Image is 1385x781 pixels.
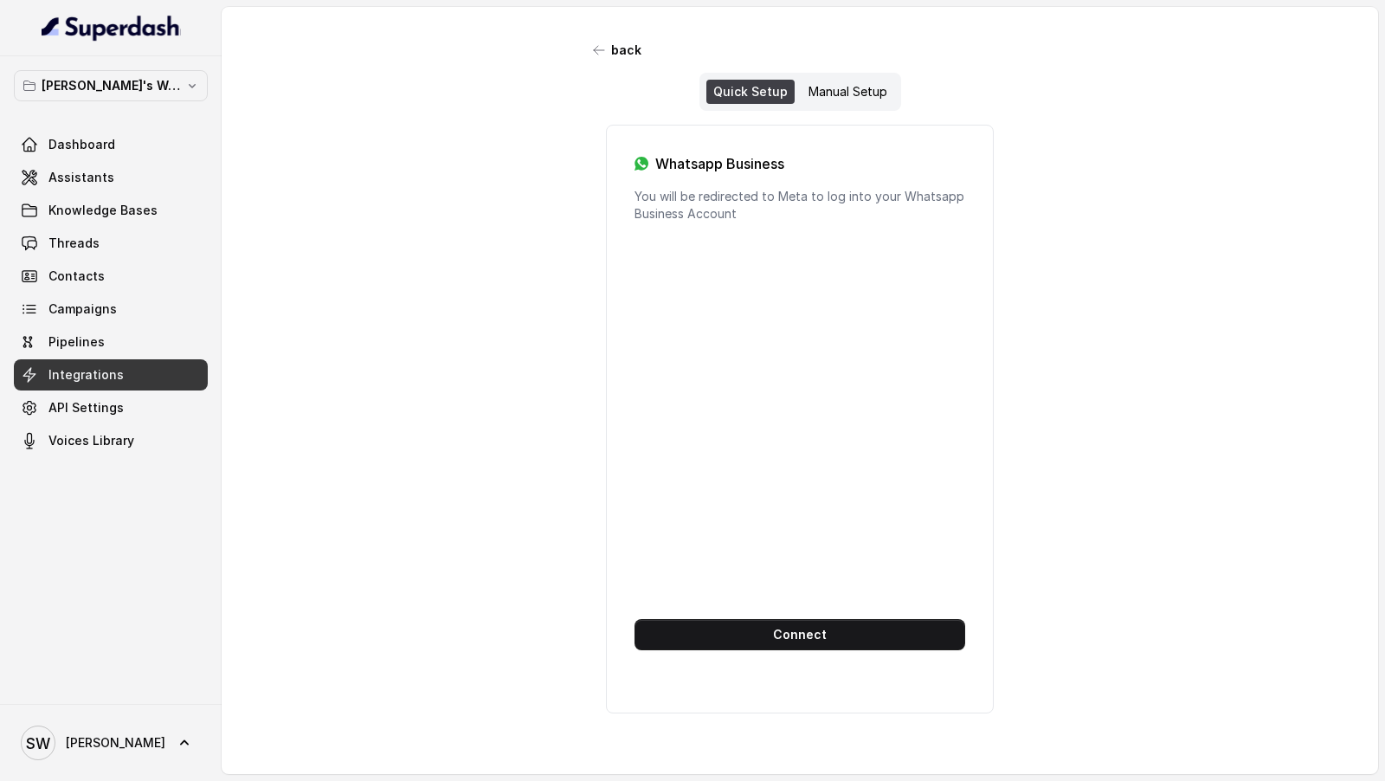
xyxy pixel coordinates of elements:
p: You will be redirected to Meta to log into your Whatsapp Business Account [635,188,965,223]
a: API Settings [14,392,208,423]
a: Campaigns [14,294,208,325]
a: Assistants [14,162,208,193]
a: Contacts [14,261,208,292]
img: whatsapp.f50b2aaae0bd8934e9105e63dc750668.svg [635,157,648,171]
a: Pipelines [14,326,208,358]
button: Connect [635,619,965,650]
a: [PERSON_NAME] [14,719,208,767]
div: Manual Setup [802,80,894,104]
a: Knowledge Bases [14,195,208,226]
div: Quick Setup [706,80,795,104]
a: Threads [14,228,208,259]
a: Voices Library [14,425,208,456]
p: [PERSON_NAME]'s Workspace [42,75,180,96]
button: [PERSON_NAME]'s Workspace [14,70,208,101]
img: light.svg [42,14,181,42]
button: back [583,35,652,66]
a: Integrations [14,359,208,390]
a: Dashboard [14,129,208,160]
h3: Whatsapp Business [655,153,784,174]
